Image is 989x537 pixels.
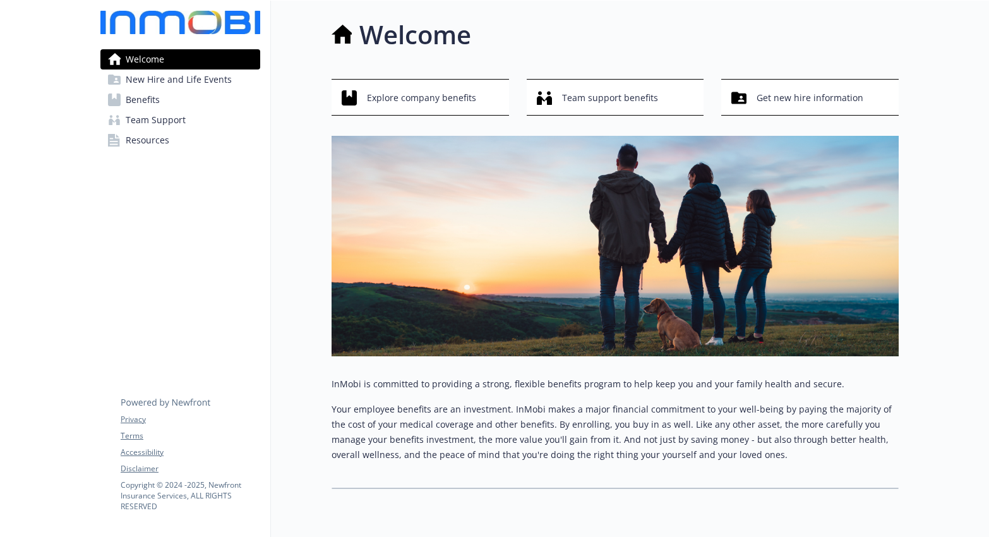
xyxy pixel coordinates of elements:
button: Explore company benefits [332,79,509,116]
button: Team support benefits [527,79,704,116]
span: New Hire and Life Events [126,69,232,90]
a: Resources [100,130,260,150]
a: Disclaimer [121,463,260,474]
a: New Hire and Life Events [100,69,260,90]
span: Get new hire information [757,86,863,110]
button: Get new hire information [721,79,899,116]
a: Terms [121,430,260,442]
a: Team Support [100,110,260,130]
span: Team Support [126,110,186,130]
img: overview page banner [332,136,899,356]
span: Explore company benefits [367,86,476,110]
p: InMobi is committed to providing a strong, flexible benefits program to help keep you and your fa... [332,377,899,392]
span: Welcome [126,49,164,69]
p: Copyright © 2024 - 2025 , Newfront Insurance Services, ALL RIGHTS RESERVED [121,480,260,512]
a: Privacy [121,414,260,425]
span: Resources [126,130,169,150]
p: Your employee benefits are an investment. InMobi makes a major financial commitment to your well-... [332,402,899,462]
a: Accessibility [121,447,260,458]
h1: Welcome [359,16,471,54]
a: Benefits [100,90,260,110]
a: Welcome [100,49,260,69]
span: Benefits [126,90,160,110]
span: Team support benefits [562,86,658,110]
